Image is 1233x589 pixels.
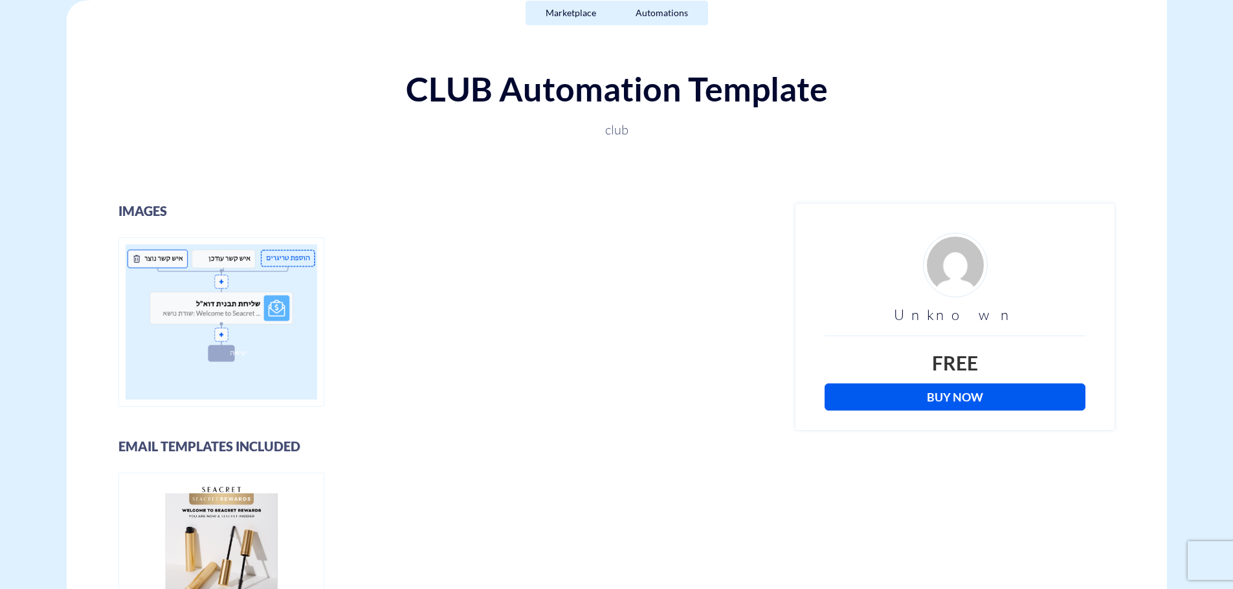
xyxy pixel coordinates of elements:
h3: images [118,204,777,218]
div: Free [825,349,1085,377]
h3: Email Templates Included [118,439,777,453]
p: club [187,121,1047,139]
h3: Unknown [825,307,1085,323]
img: d4fe36f24926ae2e6254bfc5557d6d03 [923,233,988,297]
a: Buy Now [825,383,1085,411]
a: Marketplace [526,1,616,25]
h1: CLUB Automation Template [80,70,1154,107]
a: Automations [616,1,708,25]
